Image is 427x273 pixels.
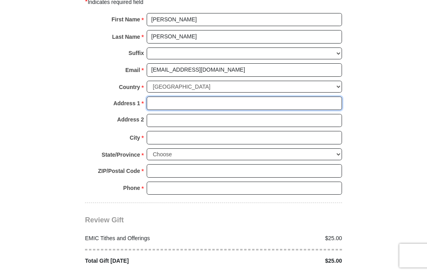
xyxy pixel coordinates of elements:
strong: Last Name [112,31,140,42]
span: Review Gift [85,216,124,224]
strong: ZIP/Postal Code [98,165,140,176]
div: $25.00 [213,234,346,243]
strong: Email [125,64,140,76]
strong: Country [119,82,140,93]
strong: Phone [123,182,140,193]
div: EMIC Tithes and Offerings [81,234,214,243]
strong: Suffix [128,47,144,59]
strong: Address 2 [117,114,144,125]
strong: City [130,132,140,143]
strong: Address 1 [113,98,140,109]
div: Total Gift [DATE] [81,257,214,265]
strong: First Name [111,14,140,25]
div: $25.00 [213,257,346,265]
strong: State/Province [102,149,140,160]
